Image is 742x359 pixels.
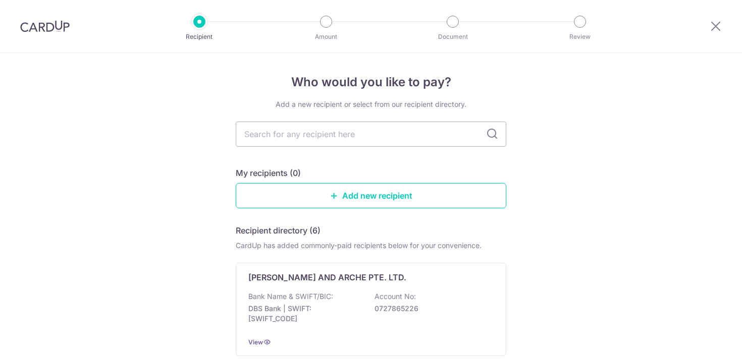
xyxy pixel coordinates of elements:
p: Bank Name & SWIFT/BIC: [248,291,333,302]
div: CardUp has added commonly-paid recipients below for your convenience. [236,241,506,251]
p: Amount [289,32,363,42]
p: [PERSON_NAME] AND ARCHE PTE. LTD. [248,271,406,283]
a: Add new recipient [236,183,506,208]
p: Document [415,32,490,42]
h4: Who would you like to pay? [236,73,506,91]
a: View [248,338,263,346]
input: Search for any recipient here [236,122,506,147]
h5: Recipient directory (6) [236,224,321,236]
p: DBS Bank | SWIFT: [SWIFT_CODE] [248,304,361,324]
iframe: Opens a widget where you can find more information [677,329,732,354]
img: CardUp [20,20,70,32]
p: Review [543,32,617,42]
p: Recipient [162,32,237,42]
p: Account No: [375,291,416,302]
p: 0727865226 [375,304,488,314]
div: Add a new recipient or select from our recipient directory. [236,99,506,109]
h5: My recipients (0) [236,167,301,179]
